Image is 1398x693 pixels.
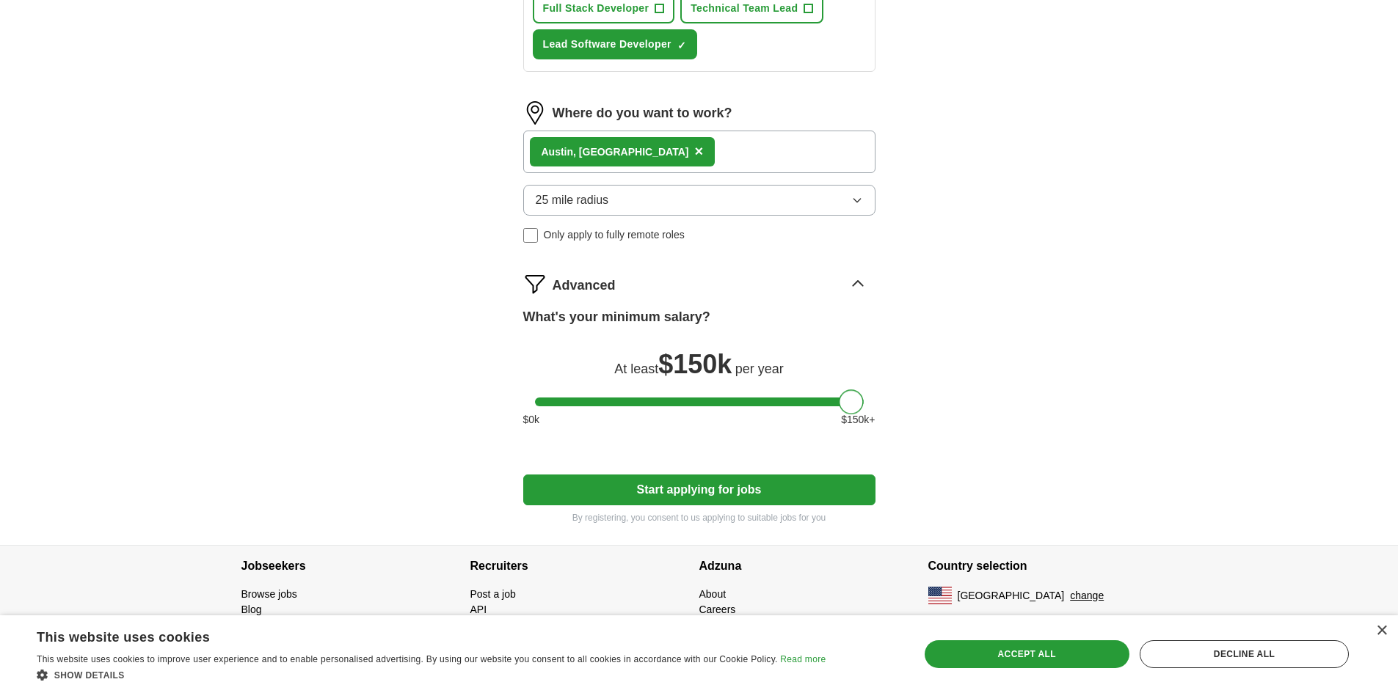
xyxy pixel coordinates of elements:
[691,1,798,16] span: Technical Team Lead
[1070,588,1104,604] button: change
[523,412,540,428] span: $ 0 k
[658,349,732,379] span: $ 150k
[523,272,547,296] img: filter
[543,1,649,16] span: Full Stack Developer
[241,588,297,600] a: Browse jobs
[1376,626,1387,637] div: Close
[470,604,487,615] a: API
[1140,640,1349,668] div: Decline all
[699,588,727,600] a: About
[553,103,732,123] label: Where do you want to work?
[841,412,875,428] span: $ 150 k+
[544,227,685,243] span: Only apply to fully remote roles
[958,588,1065,604] span: [GEOGRAPHIC_DATA]
[543,37,671,52] span: Lead Software Developer
[523,228,538,243] input: Only apply to fully remote roles
[780,654,826,664] a: Read more, opens a new window
[677,40,686,51] span: ✓
[536,191,609,209] span: 25 mile radius
[542,146,574,158] strong: Austin
[694,141,703,163] button: ×
[533,29,697,59] button: Lead Software Developer✓
[523,307,710,327] label: What's your minimum salary?
[523,185,875,216] button: 25 mile radius
[523,511,875,524] p: By registering, you consent to us applying to suitable jobs for you
[735,362,784,376] span: per year
[37,667,826,682] div: Show details
[54,670,125,681] span: Show details
[37,624,789,646] div: This website uses cookies
[925,640,1129,668] div: Accept all
[542,144,689,160] div: , [GEOGRAPHIC_DATA]
[928,546,1157,587] h4: Country selection
[614,362,658,376] span: At least
[470,588,516,600] a: Post a job
[699,604,736,615] a: Careers
[553,276,616,296] span: Advanced
[523,101,547,125] img: location.png
[241,604,262,615] a: Blog
[694,143,703,159] span: ×
[37,654,778,664] span: This website uses cookies to improve user experience and to enable personalised advertising. By u...
[523,474,875,505] button: Start applying for jobs
[928,587,952,604] img: US flag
